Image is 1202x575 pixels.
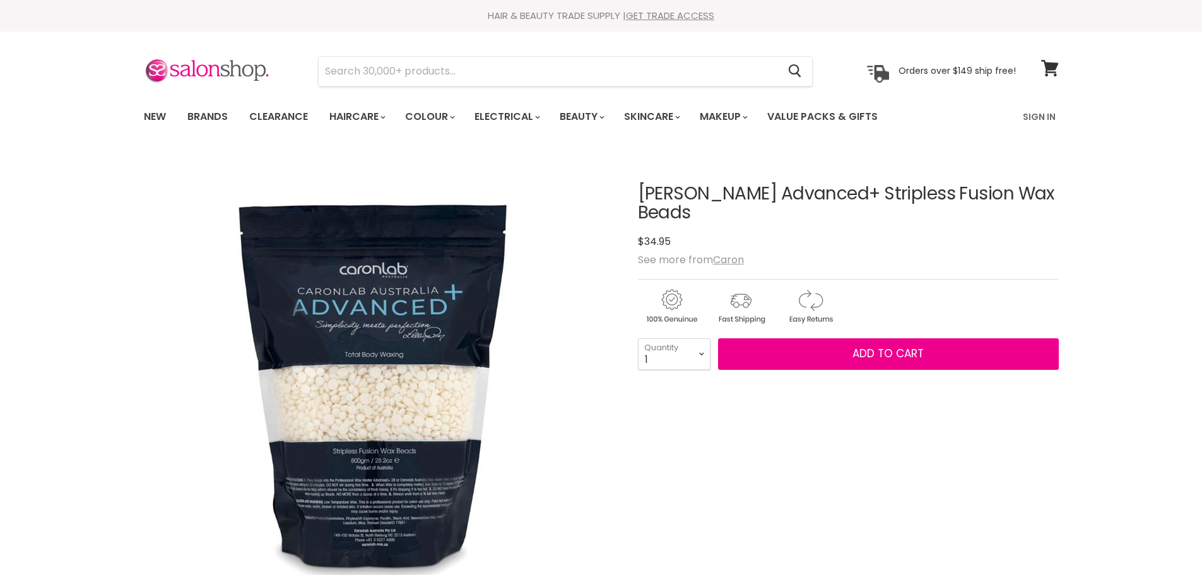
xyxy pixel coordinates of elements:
a: Electrical [465,104,548,130]
span: $34.95 [638,234,671,249]
select: Quantity [638,338,710,370]
a: Makeup [690,104,755,130]
a: Brands [178,104,237,130]
p: Orders over $149 ship free! [899,65,1016,76]
h1: [PERSON_NAME] Advanced+ Stripless Fusion Wax Beads [638,184,1059,223]
button: Add to cart [718,338,1059,370]
a: Caron [713,252,744,267]
a: Clearance [240,104,317,130]
img: shipping.gif [707,287,774,326]
button: Search [779,57,812,86]
a: New [134,104,175,130]
input: Search [319,57,779,86]
nav: Main [128,98,1075,135]
a: Value Packs & Gifts [758,104,887,130]
span: Add to cart [852,346,924,361]
a: Skincare [615,104,688,130]
a: Beauty [550,104,612,130]
img: returns.gif [777,287,844,326]
a: Sign In [1015,104,1063,130]
a: GET TRADE ACCESS [626,9,714,22]
a: Colour [396,104,463,130]
form: Product [318,56,813,86]
img: genuine.gif [638,287,705,326]
ul: Main menu [134,98,952,135]
a: Haircare [320,104,393,130]
div: HAIR & BEAUTY TRADE SUPPLY | [128,9,1075,22]
span: See more from [638,252,744,267]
